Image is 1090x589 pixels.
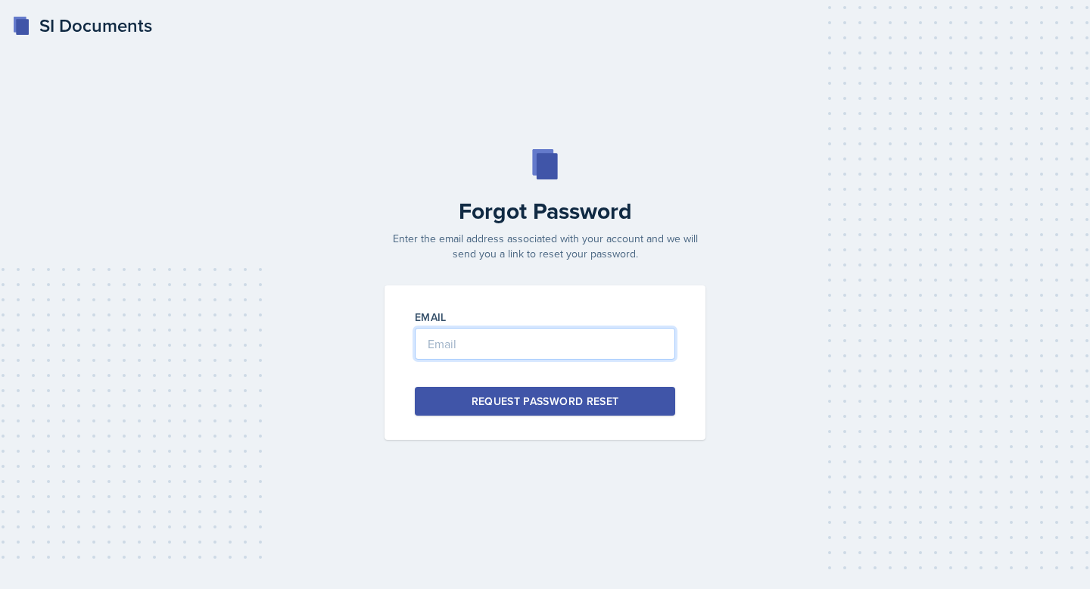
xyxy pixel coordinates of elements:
[415,310,447,325] label: Email
[375,198,715,225] h2: Forgot Password
[472,394,619,409] div: Request Password Reset
[415,387,675,416] button: Request Password Reset
[375,231,715,261] p: Enter the email address associated with your account and we will send you a link to reset your pa...
[415,328,675,360] input: Email
[12,12,152,39] a: SI Documents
